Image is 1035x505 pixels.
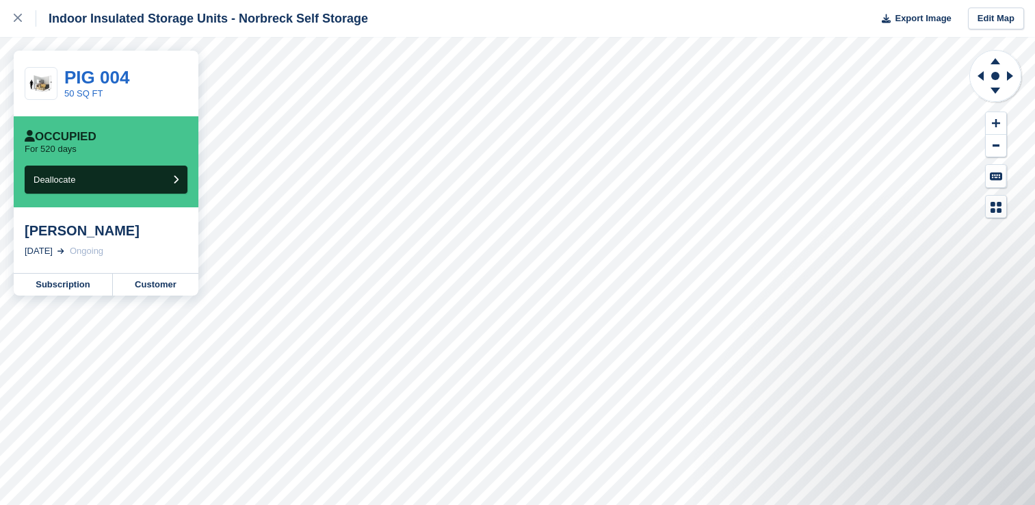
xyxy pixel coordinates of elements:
[57,248,64,254] img: arrow-right-light-icn-cde0832a797a2874e46488d9cf13f60e5c3a73dbe684e267c42b8395dfbc2abf.svg
[968,8,1024,30] a: Edit Map
[25,144,77,155] p: For 520 days
[36,10,368,27] div: Indoor Insulated Storage Units - Norbreck Self Storage
[34,174,75,185] span: Deallocate
[25,72,57,96] img: 50-sqft-unit.jpg
[113,274,198,296] a: Customer
[25,222,187,239] div: [PERSON_NAME]
[14,274,113,296] a: Subscription
[25,166,187,194] button: Deallocate
[25,244,53,258] div: [DATE]
[64,67,129,88] a: PIG 004
[874,8,952,30] button: Export Image
[70,244,103,258] div: Ongoing
[986,112,1006,135] button: Zoom In
[986,135,1006,157] button: Zoom Out
[25,130,96,144] div: Occupied
[64,88,103,99] a: 50 SQ FT
[986,196,1006,218] button: Map Legend
[895,12,951,25] span: Export Image
[986,165,1006,187] button: Keyboard Shortcuts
